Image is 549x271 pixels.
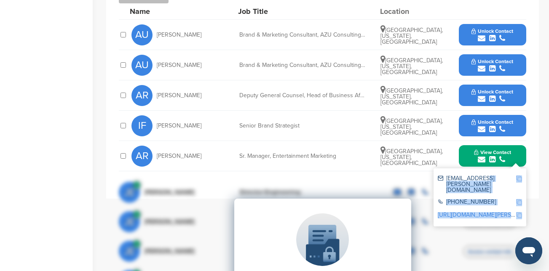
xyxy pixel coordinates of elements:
span: AR [131,85,153,106]
div: Deputy General Counsel, Head of Business Affairs - Global Brand and Marketing [239,93,366,98]
div: Job Title [238,8,364,15]
span: Unlock Contact [471,28,513,34]
button: Unlock Contact [461,22,523,48]
button: Unlock Contact [461,113,523,138]
div: [EMAIL_ADDRESS][PERSON_NAME][DOMAIN_NAME] [438,175,516,193]
span: [GEOGRAPHIC_DATA], [US_STATE], [GEOGRAPHIC_DATA] [380,27,443,45]
span: Unlock Contact [471,89,513,95]
span: [PERSON_NAME] [157,123,201,129]
span: AU [131,24,153,45]
span: View Contact [474,149,511,155]
div: Senior Brand Strategist [239,123,366,129]
img: Copy [516,175,522,181]
span: [GEOGRAPHIC_DATA], [US_STATE], [GEOGRAPHIC_DATA] [380,148,443,167]
span: [PERSON_NAME] [157,32,201,38]
div: Sr. Manager, Entertainment Marketing [239,153,366,159]
span: [GEOGRAPHIC_DATA], [US_STATE], [GEOGRAPHIC_DATA] [380,117,443,136]
div: Location [380,8,443,15]
button: Unlock Contact [461,53,523,78]
span: Unlock Contact [471,58,513,64]
span: [PERSON_NAME] [157,62,201,68]
button: Unlock Contact [461,83,523,108]
span: AU [131,55,153,76]
span: [PERSON_NAME] [157,153,201,159]
button: View Contact [464,143,521,169]
span: Unlock Contact [471,119,513,125]
div: Brand & Marketing Consultant, AZU Consulting | Global Brand Marketing [239,62,366,68]
div: Brand & Marketing Consultant, AZU Consulting | Global Brand Marketing [239,32,366,38]
span: [GEOGRAPHIC_DATA], [US_STATE], [GEOGRAPHIC_DATA] [380,87,443,106]
div: Name [130,8,222,15]
span: [GEOGRAPHIC_DATA], [US_STATE], [GEOGRAPHIC_DATA] [380,57,443,76]
span: [PERSON_NAME] [157,93,201,98]
span: IF [131,115,153,136]
iframe: Botón para iniciar la ventana de mensajería [515,237,542,264]
span: AR [131,146,153,167]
